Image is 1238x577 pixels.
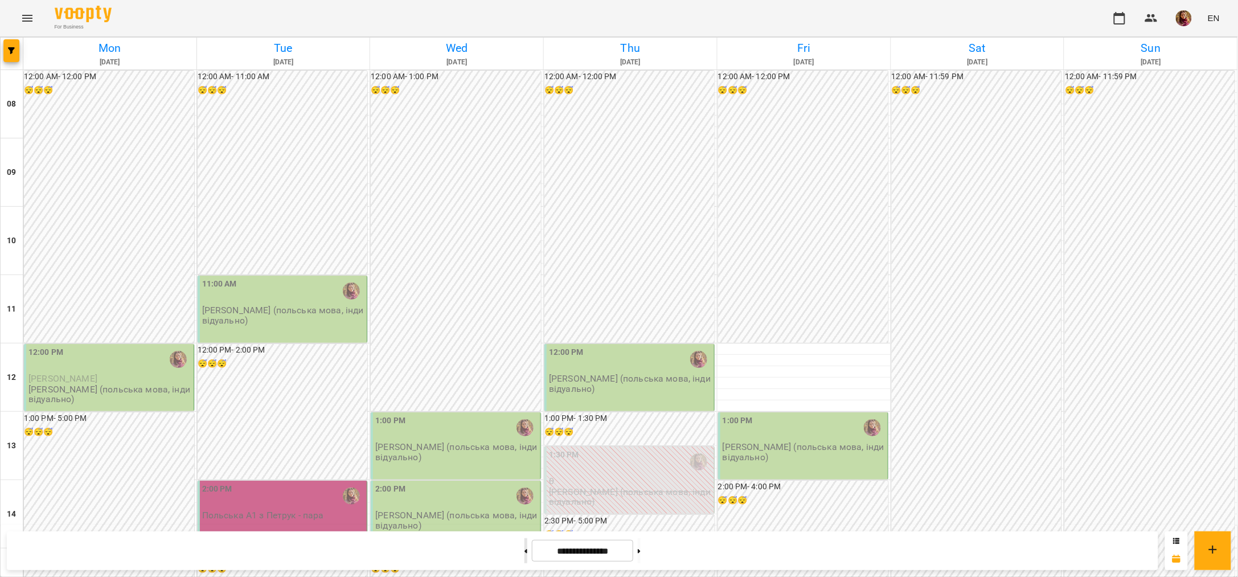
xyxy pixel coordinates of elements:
[893,57,1063,68] h6: [DATE]
[371,71,541,83] h6: 12:00 AM - 1:00 PM
[690,351,707,368] img: Петрук Дар'я (п)
[544,71,715,83] h6: 12:00 AM - 12:00 PM
[723,415,753,427] label: 1:00 PM
[7,440,16,452] h6: 13
[546,57,715,68] h6: [DATE]
[516,419,534,436] img: Петрук Дар'я (п)
[549,449,579,461] label: 1:30 PM
[198,358,368,370] h6: 😴😴😴
[375,415,405,427] label: 1:00 PM
[544,426,715,439] h6: 😴😴😴
[25,57,195,68] h6: [DATE]
[202,483,232,496] label: 2:00 PM
[549,476,712,486] p: 0
[7,303,16,316] h6: 11
[544,84,715,97] h6: 😴😴😴
[718,494,888,507] h6: 😴😴😴
[28,373,97,384] span: [PERSON_NAME]
[7,98,16,111] h6: 08
[24,426,194,439] h6: 😴😴😴
[372,57,542,68] h6: [DATE]
[718,481,888,493] h6: 2:00 PM - 4:00 PM
[892,84,1062,97] h6: 😴😴😴
[343,283,360,300] img: Петрук Дар'я (п)
[544,412,715,425] h6: 1:00 PM - 1:30 PM
[7,508,16,521] h6: 14
[24,71,194,83] h6: 12:00 AM - 12:00 PM
[199,39,368,57] h6: Tue
[546,39,715,57] h6: Thu
[198,344,368,357] h6: 12:00 PM - 2:00 PM
[1065,71,1235,83] h6: 12:00 AM - 11:59 PM
[1065,84,1235,97] h6: 😴😴😴
[14,5,41,32] button: Menu
[7,235,16,247] h6: 10
[371,84,541,97] h6: 😴😴😴
[202,510,324,520] p: Польська А1 з Петрук - пара
[1208,12,1220,24] span: EN
[549,374,712,394] p: [PERSON_NAME] (польська мова, індивідуально)
[864,419,881,436] img: Петрук Дар'я (п)
[170,351,187,368] img: Петрук Дар'я (п)
[718,84,888,97] h6: 😴😴😴
[375,483,405,496] label: 2:00 PM
[28,346,63,359] label: 12:00 PM
[24,84,194,97] h6: 😴😴😴
[28,384,191,404] p: [PERSON_NAME] (польська мова, індивідуально)
[24,412,194,425] h6: 1:00 PM - 5:00 PM
[690,453,707,470] img: Петрук Дар'я (п)
[372,39,542,57] h6: Wed
[7,166,16,179] h6: 09
[375,442,538,462] p: [PERSON_NAME] (польська мова, індивідуально)
[202,278,237,290] label: 11:00 AM
[719,57,889,68] h6: [DATE]
[343,488,360,505] img: Петрук Дар'я (п)
[198,84,368,97] h6: 😴😴😴
[7,371,16,384] h6: 12
[718,71,888,83] h6: 12:00 AM - 12:00 PM
[1203,7,1224,28] button: EN
[893,39,1063,57] h6: Sat
[202,305,365,325] p: [PERSON_NAME] (польська мова, індивідуально)
[549,346,584,359] label: 12:00 PM
[719,39,889,57] h6: Fri
[892,71,1062,83] h6: 12:00 AM - 11:59 PM
[1066,39,1236,57] h6: Sun
[199,57,368,68] h6: [DATE]
[375,510,538,530] p: [PERSON_NAME] (польська мова, індивідуально)
[1176,10,1192,26] img: 4fb94bb6ae1e002b961ceeb1b4285021.JPG
[25,39,195,57] h6: Mon
[516,488,534,505] img: Петрук Дар'я (п)
[549,487,712,507] p: [PERSON_NAME] (польська мова, індивідуально)
[723,442,886,462] p: [PERSON_NAME] (польська мова, індивідуально)
[198,71,368,83] h6: 12:00 AM - 11:00 AM
[544,515,715,527] h6: 2:30 PM - 5:00 PM
[55,6,112,22] img: Voopty Logo
[1066,57,1236,68] h6: [DATE]
[55,23,112,31] span: For Business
